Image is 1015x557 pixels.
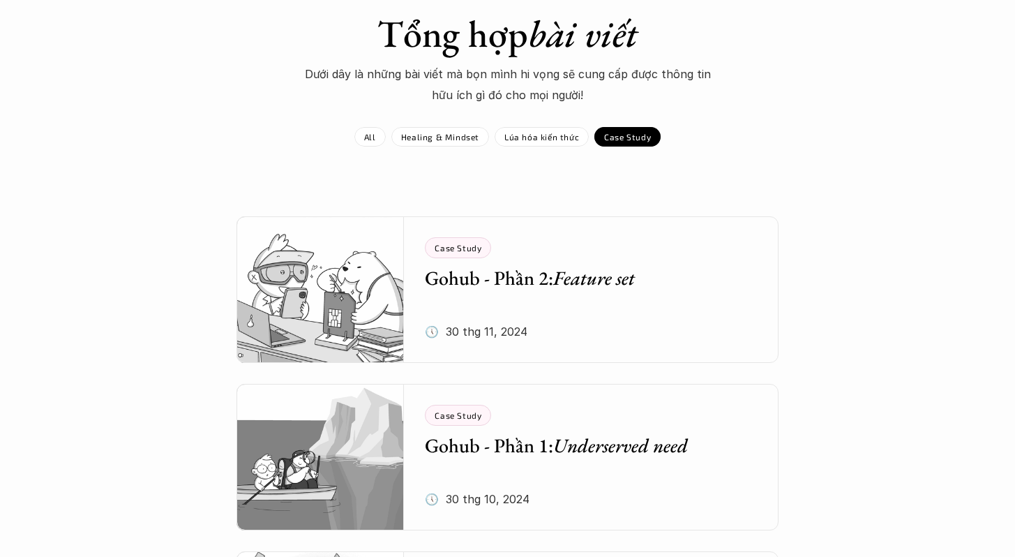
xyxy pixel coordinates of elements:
em: bài viết [528,9,638,58]
a: Lúa hóa kiến thức [495,127,589,147]
p: Healing & Mindset [401,132,479,142]
em: Feature set [553,265,635,290]
h1: Tổng hợp [264,11,752,57]
p: Case Study [435,410,481,420]
p: Dưới dây là những bài viết mà bọn mình hi vọng sẽ cung cấp được thông tin hữu ích gì đó cho mọi n... [299,64,717,106]
a: Healing & Mindset [391,127,489,147]
p: Case Study [604,132,651,142]
p: 🕔 30 thg 11, 2024 [425,321,527,342]
h5: Gohub - Phần 1: [425,433,737,458]
a: All [354,127,386,147]
em: Underserved need [553,433,688,458]
a: Case StudyGohub - Phần 1:Underserved need🕔 30 thg 10, 2024 [236,384,779,530]
p: All [364,132,376,142]
a: Case StudyGohub - Phần 2:Feature set🕔 30 thg 11, 2024 [236,216,779,363]
p: Lúa hóa kiến thức [504,132,579,142]
a: Case Study [594,127,661,147]
p: Case Study [435,243,481,253]
p: 🕔 30 thg 10, 2024 [425,489,529,510]
h5: Gohub - Phần 2: [425,265,737,290]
